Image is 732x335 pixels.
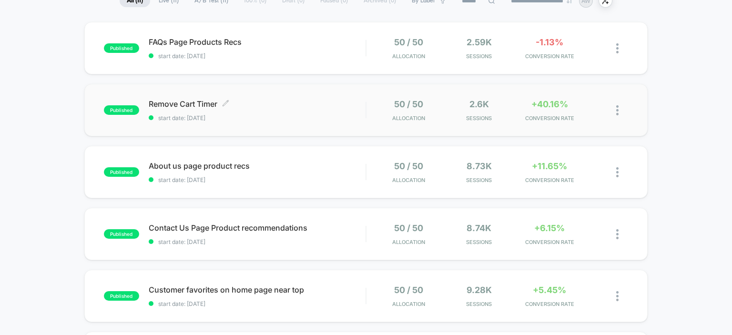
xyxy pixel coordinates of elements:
[532,161,567,171] span: +11.65%
[533,285,566,295] span: +5.45%
[446,239,512,245] span: Sessions
[467,37,492,47] span: 2.59k
[536,37,563,47] span: -1.13%
[104,43,139,53] span: published
[394,99,423,109] span: 50 / 50
[517,115,582,122] span: CONVERSION RATE
[469,99,489,109] span: 2.6k
[392,53,425,60] span: Allocation
[104,167,139,177] span: published
[394,223,423,233] span: 50 / 50
[392,301,425,307] span: Allocation
[517,239,582,245] span: CONVERSION RATE
[149,37,366,47] span: FAQs Page Products Recs
[616,167,619,177] img: close
[616,43,619,53] img: close
[149,238,366,245] span: start date: [DATE]
[149,114,366,122] span: start date: [DATE]
[467,161,492,171] span: 8.73k
[394,285,423,295] span: 50 / 50
[149,176,366,183] span: start date: [DATE]
[392,239,425,245] span: Allocation
[616,229,619,239] img: close
[149,161,366,171] span: About us page product recs
[149,52,366,60] span: start date: [DATE]
[616,105,619,115] img: close
[104,229,139,239] span: published
[446,301,512,307] span: Sessions
[446,53,512,60] span: Sessions
[392,177,425,183] span: Allocation
[104,105,139,115] span: published
[467,285,492,295] span: 9.28k
[531,99,568,109] span: +40.16%
[104,291,139,301] span: published
[616,291,619,301] img: close
[392,115,425,122] span: Allocation
[517,301,582,307] span: CONVERSION RATE
[534,223,565,233] span: +6.15%
[394,37,423,47] span: 50 / 50
[149,285,366,294] span: Customer favorites on home page near top
[446,115,512,122] span: Sessions
[467,223,491,233] span: 8.74k
[149,99,366,109] span: Remove Cart Timer
[517,177,582,183] span: CONVERSION RATE
[517,53,582,60] span: CONVERSION RATE
[446,177,512,183] span: Sessions
[149,300,366,307] span: start date: [DATE]
[394,161,423,171] span: 50 / 50
[149,223,366,233] span: Contact Us Page Product recommendations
